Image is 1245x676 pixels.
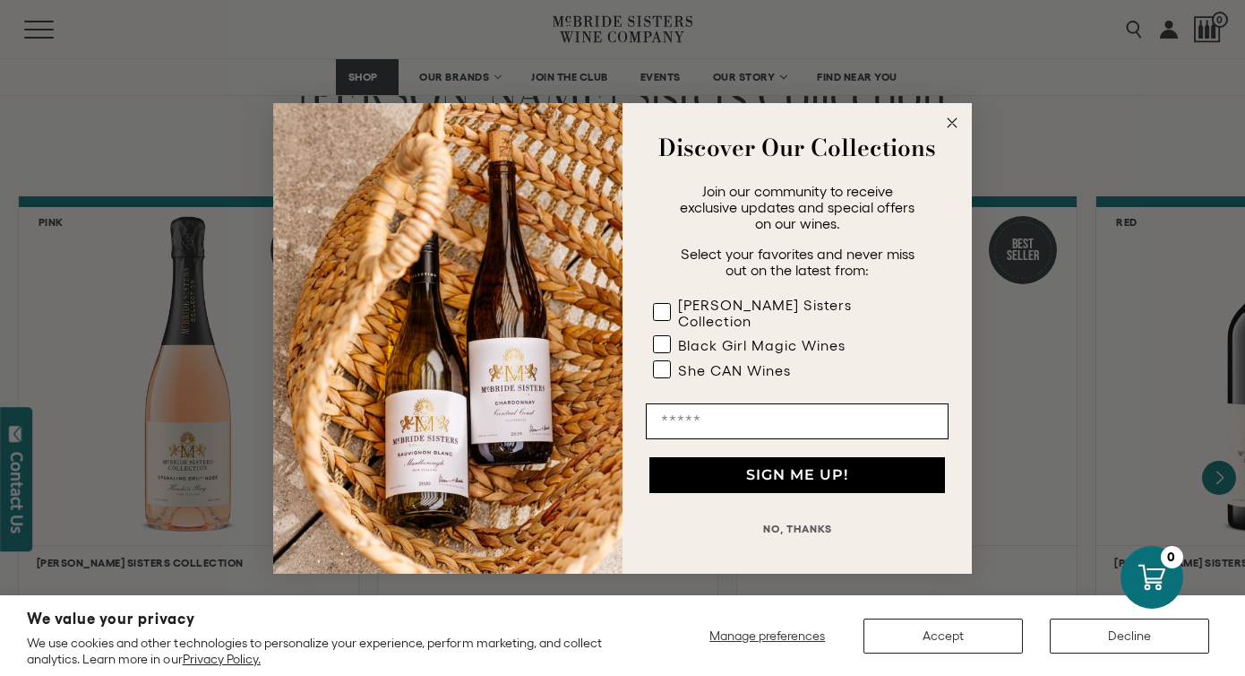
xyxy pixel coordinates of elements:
div: Black Girl Magic Wines [678,337,846,353]
strong: Discover Our Collections [658,130,936,165]
h2: We value your privacy [27,611,640,627]
button: NO, THANKS [646,511,949,547]
div: 0 [1161,546,1183,568]
p: We use cookies and other technologies to personalize your experience, perform marketing, and coll... [27,635,640,667]
input: Email [646,403,949,439]
button: SIGN ME UP! [649,457,945,493]
a: Privacy Policy. [183,652,261,666]
span: Join our community to receive exclusive updates and special offers on our wines. [680,183,914,231]
button: Decline [1050,619,1209,654]
button: Accept [863,619,1023,654]
div: She CAN Wines [678,362,791,378]
div: [PERSON_NAME] Sisters Collection [678,297,913,329]
span: Select your favorites and never miss out on the latest from: [681,246,914,278]
span: Manage preferences [709,628,825,643]
button: Manage preferences [699,619,837,654]
img: 42653730-7e35-4af7-a99d-12bf478283cf.jpeg [273,103,622,574]
button: Close dialog [941,112,963,134]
